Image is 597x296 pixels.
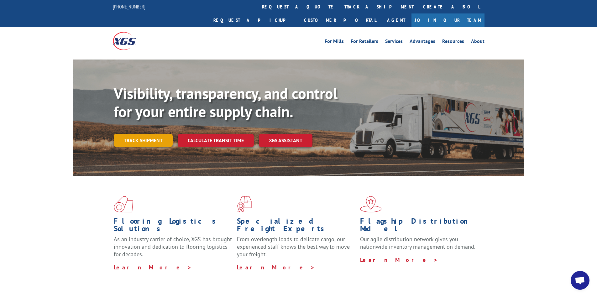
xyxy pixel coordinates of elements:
[471,39,484,46] a: About
[299,13,381,27] a: Customer Portal
[571,271,589,290] div: Open chat
[381,13,411,27] a: Agent
[114,264,192,271] a: Learn More >
[385,39,403,46] a: Services
[209,13,299,27] a: Request a pickup
[114,84,338,121] b: Visibility, transparency, and control for your entire supply chain.
[360,236,475,250] span: Our agile distribution network gives you nationwide inventory management on demand.
[237,236,355,263] p: From overlength loads to delicate cargo, our experienced staff knows the best way to move your fr...
[351,39,378,46] a: For Retailers
[360,217,479,236] h1: Flagship Distribution Model
[114,196,133,212] img: xgs-icon-total-supply-chain-intelligence-red
[442,39,464,46] a: Resources
[114,217,232,236] h1: Flooring Logistics Solutions
[410,39,435,46] a: Advantages
[259,134,312,147] a: XGS ASSISTANT
[237,217,355,236] h1: Specialized Freight Experts
[237,196,252,212] img: xgs-icon-focused-on-flooring-red
[178,134,254,147] a: Calculate transit time
[114,236,232,258] span: As an industry carrier of choice, XGS has brought innovation and dedication to flooring logistics...
[114,134,173,147] a: Track shipment
[237,264,315,271] a: Learn More >
[113,3,145,10] a: [PHONE_NUMBER]
[325,39,344,46] a: For Mills
[360,256,438,263] a: Learn More >
[411,13,484,27] a: Join Our Team
[360,196,382,212] img: xgs-icon-flagship-distribution-model-red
